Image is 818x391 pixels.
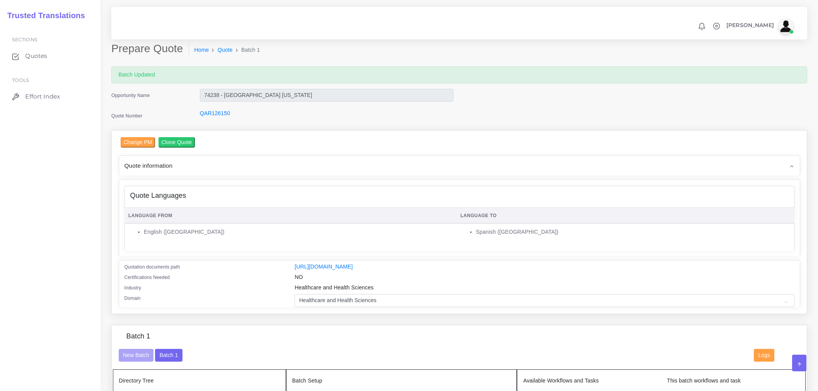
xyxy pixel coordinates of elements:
span: Sections [12,37,37,42]
a: Home [194,46,209,54]
div: NO [289,273,800,284]
a: [PERSON_NAME]avatar [723,19,796,34]
h5: Available Workflows and Tasks [523,377,653,384]
li: English ([GEOGRAPHIC_DATA]) [144,228,452,236]
a: Batch 1 [155,352,182,358]
div: Healthcare and Health Sciences [289,284,800,294]
h4: Batch 1 [126,332,150,341]
button: New Batch [119,349,154,362]
h5: Batch Setup [292,377,511,384]
h2: Trusted Translations [2,11,85,20]
span: [PERSON_NAME] [726,22,774,28]
th: Language From [124,208,457,224]
a: [URL][DOMAIN_NAME] [295,263,353,270]
label: Domain [124,295,141,302]
th: Language To [457,208,794,224]
span: Quote information [124,161,173,170]
span: Quotes [25,52,47,60]
label: Opportunity Name [111,92,150,99]
input: Change PM [121,137,155,148]
div: Quote information [119,156,800,175]
h2: Prepare Quote [111,42,189,55]
label: Quotation documents path [124,263,180,270]
a: QAR126150 [200,110,230,116]
input: Clone Quote [158,137,195,148]
label: Certifications Needed [124,274,170,281]
label: Industry [124,284,141,291]
span: Tools [12,77,29,83]
span: Effort Index [25,92,60,101]
a: Quote [218,46,233,54]
a: Trusted Translations [2,9,85,22]
a: Quotes [6,48,95,64]
a: Effort Index [6,88,95,105]
li: Batch 1 [233,46,260,54]
h5: This batch workflows and task [667,377,797,384]
h4: Quote Languages [130,192,186,200]
div: Batch Updated [111,66,807,83]
button: Logs [754,349,774,362]
img: avatar [778,19,794,34]
li: Spanish ([GEOGRAPHIC_DATA]) [476,228,790,236]
span: Logs [758,352,770,358]
a: New Batch [119,352,154,358]
h5: Directory Tree [119,377,280,384]
label: Quote Number [111,112,142,119]
button: Batch 1 [155,349,182,362]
